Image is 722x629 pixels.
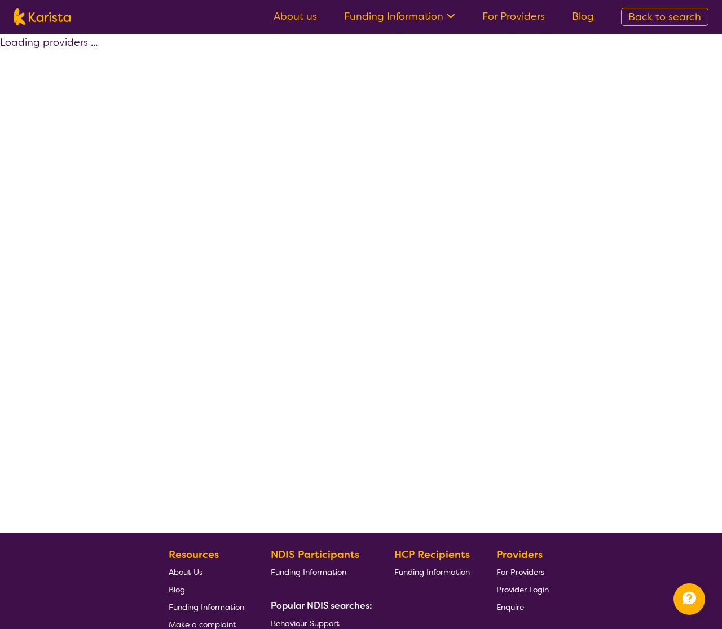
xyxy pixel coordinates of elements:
[169,563,244,580] a: About Us
[394,567,470,577] span: Funding Information
[169,580,244,598] a: Blog
[169,602,244,612] span: Funding Information
[271,548,359,561] b: NDIS Participants
[274,10,317,23] a: About us
[496,563,549,580] a: For Providers
[621,8,708,26] a: Back to search
[169,548,219,561] b: Resources
[496,584,549,595] span: Provider Login
[14,8,71,25] img: Karista logo
[496,598,549,615] a: Enquire
[344,10,455,23] a: Funding Information
[169,584,185,595] span: Blog
[572,10,594,23] a: Blog
[169,567,202,577] span: About Us
[496,567,544,577] span: For Providers
[271,618,340,628] span: Behaviour Support
[496,548,543,561] b: Providers
[496,580,549,598] a: Provider Login
[496,602,524,612] span: Enquire
[482,10,545,23] a: For Providers
[169,598,244,615] a: Funding Information
[271,567,346,577] span: Funding Information
[271,563,368,580] a: Funding Information
[673,583,705,615] button: Channel Menu
[394,548,470,561] b: HCP Recipients
[628,10,701,24] span: Back to search
[271,600,372,612] b: Popular NDIS searches:
[394,563,470,580] a: Funding Information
